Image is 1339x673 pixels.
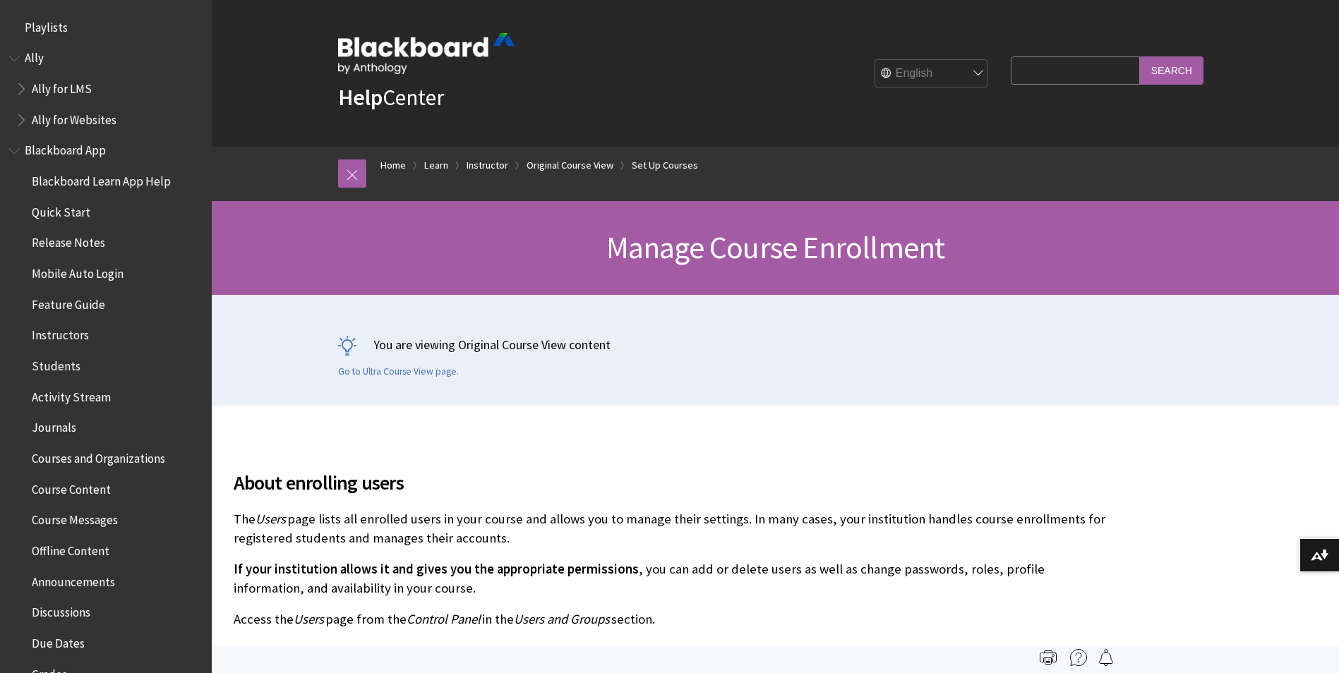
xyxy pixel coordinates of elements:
[234,561,639,577] span: If your institution allows it and gives you the appropriate permissions
[380,157,406,174] a: Home
[32,77,92,96] span: Ally for LMS
[234,560,1109,597] p: , you can add or delete users as well as change passwords, roles, profile information, and availa...
[1040,649,1057,666] img: Print
[32,416,76,435] span: Journals
[514,611,610,627] span: Users and Groups
[294,611,324,627] span: Users
[32,354,80,373] span: Students
[32,539,109,558] span: Offline Content
[875,60,988,88] select: Site Language Selector
[616,643,676,659] span: Enroll User
[1070,649,1087,666] img: More help
[338,336,1213,353] p: You are viewing Original Course View content
[234,510,1109,547] p: The page lists all enrolled users in your course and allows you to manage their settings. In many...
[32,478,111,497] span: Course Content
[32,447,165,466] span: Courses and Organizations
[32,169,171,188] span: Blackboard Learn App Help
[338,83,383,111] strong: Help
[32,631,85,650] span: Due Dates
[467,157,508,174] a: Instructor
[8,16,203,40] nav: Book outline for Playlists
[527,157,613,174] a: Original Course View
[1140,56,1203,84] input: Search
[234,642,1109,660] p: You can enroll users in three ways. These options are available in the menu or the option.
[25,139,106,158] span: Blackboard App
[8,47,203,132] nav: Book outline for Anthology Ally Help
[338,365,459,378] a: Go to Ultra Course View page.
[32,385,111,404] span: Activity Stream
[32,324,89,343] span: Instructors
[747,643,814,659] span: Batch Enroll
[32,262,124,281] span: Mobile Auto Login
[256,511,286,527] span: Users
[25,16,68,35] span: Playlists
[338,33,515,74] img: Blackboard by Anthology
[1098,649,1115,666] img: Follow this page
[234,610,1109,629] p: Access the page from the in the section.
[632,157,698,174] a: Set Up Courses
[32,570,115,589] span: Announcements
[606,228,945,267] span: Manage Course Enrollment
[32,509,118,528] span: Course Messages
[424,157,448,174] a: Learn
[32,231,105,250] span: Release Notes
[234,468,1109,497] span: About enrolling users
[32,108,116,127] span: Ally for Websites
[32,200,90,219] span: Quick Start
[407,611,481,627] span: Control Panel
[338,83,444,111] a: HelpCenter
[25,47,44,66] span: Ally
[32,293,105,312] span: Feature Guide
[32,600,90,619] span: Discussions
